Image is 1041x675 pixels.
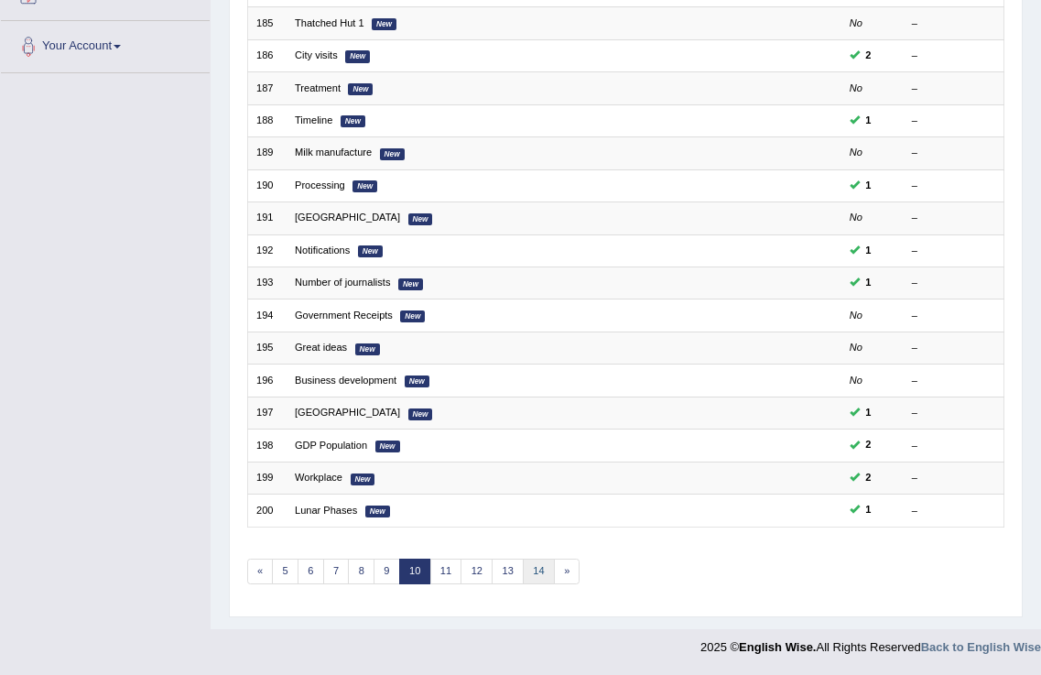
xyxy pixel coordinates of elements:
[912,374,995,388] div: –
[295,472,342,483] a: Workplace
[860,178,877,194] span: You can still take this question
[247,299,287,332] td: 194
[398,278,423,290] em: New
[358,245,383,257] em: New
[247,332,287,364] td: 195
[247,267,287,299] td: 193
[298,559,324,584] a: 6
[400,310,425,322] em: New
[295,49,338,60] a: City visits
[850,310,862,321] em: No
[247,104,287,136] td: 188
[355,343,380,355] em: New
[247,365,287,397] td: 196
[372,18,396,30] em: New
[348,83,373,95] em: New
[380,148,405,160] em: New
[295,440,367,451] a: GDP Population
[912,504,995,518] div: –
[430,559,462,584] a: 11
[348,559,374,584] a: 8
[912,244,995,258] div: –
[247,495,287,527] td: 200
[850,17,862,28] em: No
[860,437,877,453] span: You can still take this question
[247,430,287,462] td: 198
[860,243,877,259] span: You can still take this question
[247,559,274,584] a: «
[295,277,390,288] a: Number of journalists
[408,408,433,420] em: New
[912,82,995,96] div: –
[295,114,332,125] a: Timeline
[850,212,862,223] em: No
[739,640,816,654] strong: English Wise.
[523,559,555,584] a: 14
[323,559,350,584] a: 7
[247,462,287,494] td: 199
[399,559,431,584] a: 10
[295,505,357,516] a: Lunar Phases
[247,7,287,39] td: 185
[247,72,287,104] td: 187
[345,50,370,62] em: New
[912,146,995,160] div: –
[405,376,429,387] em: New
[341,115,365,127] em: New
[912,211,995,225] div: –
[554,559,580,584] a: »
[912,309,995,323] div: –
[247,137,287,169] td: 189
[365,506,390,517] em: New
[850,375,862,386] em: No
[700,629,1041,656] div: 2025 © All Rights Reserved
[375,441,400,452] em: New
[1,21,210,67] a: Your Account
[247,202,287,234] td: 191
[247,397,287,429] td: 197
[295,17,364,28] a: Thatched Hut 1
[912,49,995,63] div: –
[850,147,862,158] em: No
[295,147,372,158] a: Milk manufacture
[860,405,877,421] span: You can still take this question
[921,640,1041,654] a: Back to English Wise
[461,559,493,584] a: 12
[295,212,400,223] a: [GEOGRAPHIC_DATA]
[912,16,995,31] div: –
[492,559,524,584] a: 13
[295,342,347,353] a: Great ideas
[860,275,877,291] span: You can still take this question
[860,48,877,64] span: You can still take this question
[374,559,400,584] a: 9
[850,342,862,353] em: No
[860,502,877,518] span: You can still take this question
[295,407,400,418] a: [GEOGRAPHIC_DATA]
[860,113,877,129] span: You can still take this question
[912,179,995,193] div: –
[408,213,433,225] em: New
[352,180,377,192] em: New
[295,375,396,386] a: Business development
[247,169,287,201] td: 190
[295,82,341,93] a: Treatment
[912,439,995,453] div: –
[247,39,287,71] td: 186
[860,470,877,486] span: You can still take this question
[295,245,350,256] a: Notifications
[272,559,298,584] a: 5
[295,310,393,321] a: Government Receipts
[912,341,995,355] div: –
[912,114,995,128] div: –
[912,406,995,420] div: –
[912,276,995,290] div: –
[247,234,287,267] td: 192
[351,474,375,485] em: New
[295,180,345,191] a: Processing
[850,82,862,93] em: No
[912,471,995,485] div: –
